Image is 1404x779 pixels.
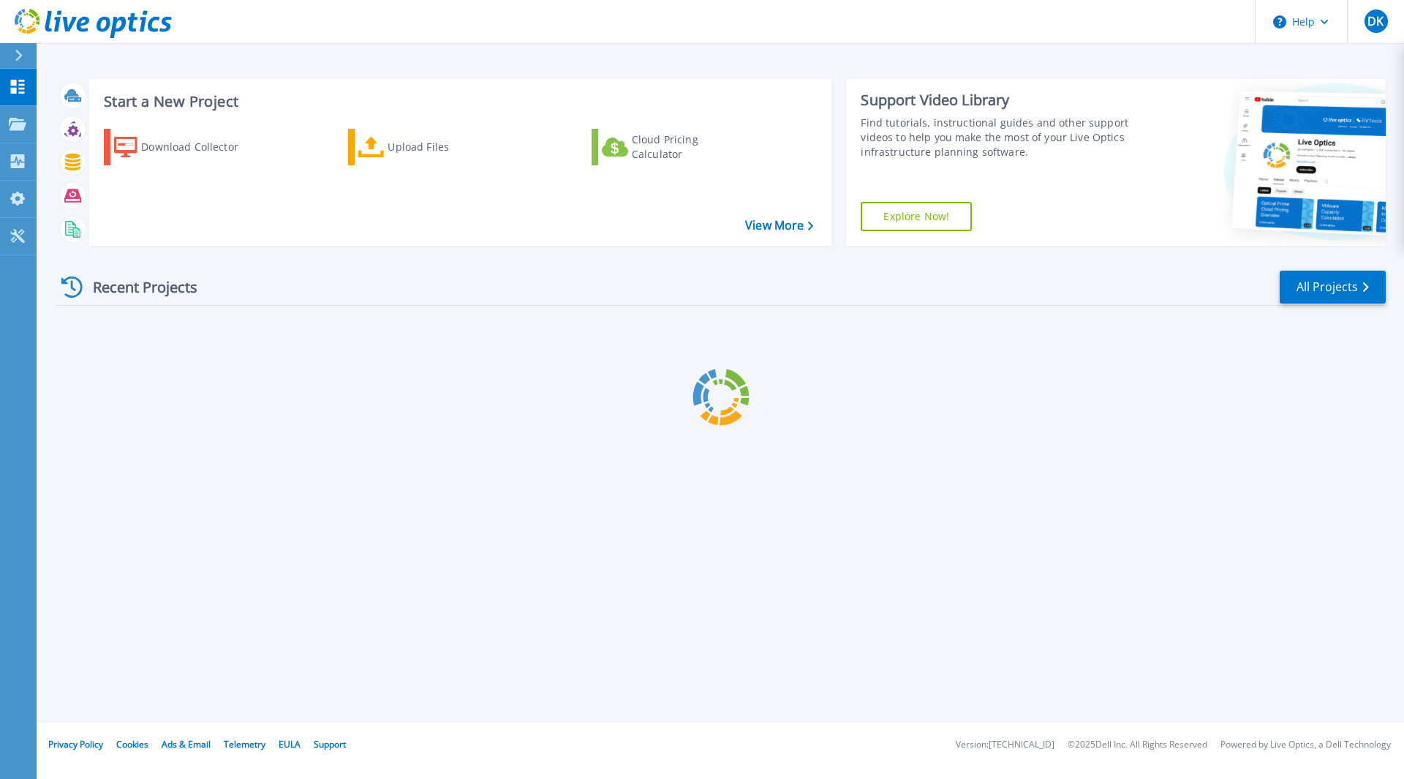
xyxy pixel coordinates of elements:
span: DK [1367,15,1384,27]
a: Cloud Pricing Calculator [592,129,755,165]
li: Version: [TECHNICAL_ID] [956,740,1054,750]
a: Ads & Email [162,738,211,750]
a: Download Collector [104,129,267,165]
a: Privacy Policy [48,738,103,750]
a: Upload Files [348,129,511,165]
a: Cookies [116,738,148,750]
a: Explore Now! [861,202,972,231]
a: Telemetry [224,738,265,750]
a: EULA [279,738,301,750]
div: Cloud Pricing Calculator [632,132,749,162]
li: © 2025 Dell Inc. All Rights Reserved [1068,740,1207,750]
div: Download Collector [141,132,258,162]
div: Recent Projects [56,269,217,305]
a: Support [314,738,346,750]
a: All Projects [1280,271,1386,304]
li: Powered by Live Optics, a Dell Technology [1220,740,1391,750]
h3: Start a New Project [104,94,813,110]
div: Find tutorials, instructional guides and other support videos to help you make the most of your L... [861,116,1136,159]
div: Upload Files [388,132,505,162]
div: Support Video Library [861,91,1136,110]
a: View More [745,219,813,233]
